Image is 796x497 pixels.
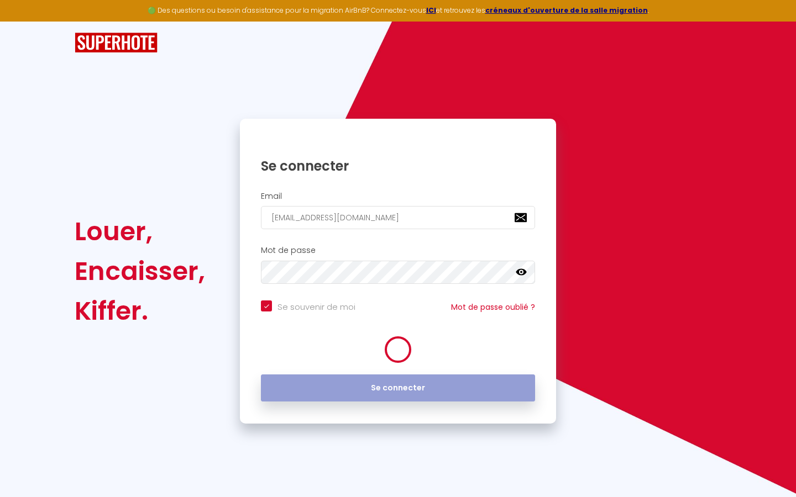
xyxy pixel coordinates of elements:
a: créneaux d'ouverture de la salle migration [485,6,648,15]
div: Kiffer. [75,291,205,331]
img: SuperHote logo [75,33,158,53]
a: ICI [426,6,436,15]
h2: Email [261,192,535,201]
div: Louer, [75,212,205,251]
div: Encaisser, [75,251,205,291]
button: Ouvrir le widget de chat LiveChat [9,4,42,38]
input: Ton Email [261,206,535,229]
h1: Se connecter [261,157,535,175]
button: Se connecter [261,374,535,402]
a: Mot de passe oublié ? [451,302,535,313]
h2: Mot de passe [261,246,535,255]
